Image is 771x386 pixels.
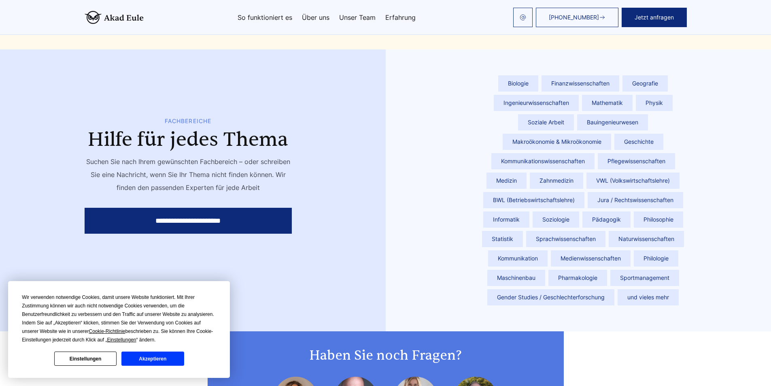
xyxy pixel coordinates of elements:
[609,231,684,247] span: Naturwissenschaften
[85,155,292,204] div: Suchen Sie nach Ihrem gewünschten Fachbereich – oder schreiben Sie eine Nachricht, wenn Sie Ihr T...
[339,14,376,21] a: Unser Team
[636,95,673,111] span: Physik
[238,14,292,21] a: So funktioniert es
[488,250,548,267] span: Kommunikation
[526,231,605,247] span: Sprachwissenschaften
[536,8,618,27] a: [PHONE_NUMBER]
[491,153,595,169] span: Kommunikationswissenschaften
[548,270,607,286] span: Pharmakologie
[551,250,631,267] span: Medienwissenschaften
[486,173,527,189] span: Medizin
[610,270,679,286] span: Sportmanagement
[598,153,675,169] span: Pflegewissenschaften
[530,173,583,189] span: Zahnmedizin
[518,114,574,130] span: Soziale Arbeit
[622,8,687,27] button: Jetzt anfragen
[549,14,599,21] span: [PHONE_NUMBER]
[487,289,614,305] span: Gender Studies / Geschlechterforschung
[503,134,611,150] span: Makroökonomie & Mikroökonomie
[224,348,548,364] h2: Haben Sie noch Fragen?
[85,128,292,151] h2: Hilfe für jedes Thema
[520,14,526,21] img: email
[614,134,663,150] span: Geschichte
[582,211,631,228] span: Pädagogik
[622,75,668,92] span: Geografie
[483,211,529,228] span: Informatik
[385,14,416,21] a: Erfahrung
[8,281,230,378] div: Cookie Consent Prompt
[483,192,584,208] span: BWL (Betriebswirtschaftslehre)
[577,114,648,130] span: Bauingenieurwesen
[634,250,678,267] span: Philologie
[487,270,545,286] span: Maschinenbau
[302,14,329,21] a: Über uns
[586,173,680,189] span: VWL (Volkswirtschaftslehre)
[533,211,579,228] span: Soziologie
[89,328,125,334] span: Cookie-Richtlinie
[107,337,136,343] span: Einstellungen
[85,118,292,124] div: Fachbereiche
[482,231,523,247] span: Statistik
[494,95,579,111] span: Ingenieurwissenschaften
[22,293,216,344] div: Wir verwenden notwendige Cookies, damit unsere Website funktioniert. Mit Ihrer Zustimmung können ...
[85,11,144,24] img: logo
[582,95,633,111] span: Mathematik
[618,289,679,305] span: und vieles mehr
[588,192,683,208] span: Jura / Rechtswissenschaften
[121,352,184,366] button: Akzeptieren
[634,211,683,228] span: Philosophie
[54,352,117,366] button: Einstellungen
[498,75,538,92] span: Biologie
[542,75,619,92] span: Finanzwissenschaften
